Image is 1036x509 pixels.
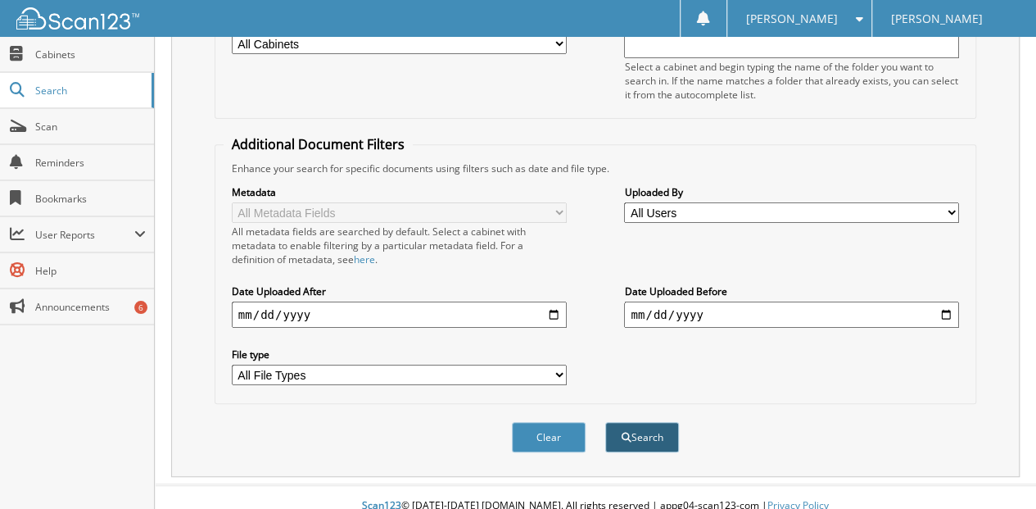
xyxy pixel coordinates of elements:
[624,302,959,328] input: end
[232,225,567,266] div: All metadata fields are searched by default. Select a cabinet with metadata to enable filtering b...
[605,422,679,452] button: Search
[35,264,146,278] span: Help
[624,284,959,298] label: Date Uploaded Before
[954,430,1036,509] iframe: Chat Widget
[35,192,146,206] span: Bookmarks
[35,84,143,98] span: Search
[16,7,139,30] img: scan123-logo-white.svg
[232,284,567,298] label: Date Uploaded After
[354,252,375,266] a: here
[624,60,959,102] div: Select a cabinet and begin typing the name of the folder you want to search in. If the name match...
[232,302,567,328] input: start
[35,156,146,170] span: Reminders
[512,422,586,452] button: Clear
[745,14,837,24] span: [PERSON_NAME]
[232,348,567,361] label: File type
[35,300,146,314] span: Announcements
[224,135,413,153] legend: Additional Document Filters
[35,120,146,134] span: Scan
[224,161,967,175] div: Enhance your search for specific documents using filters such as date and file type.
[624,185,959,199] label: Uploaded By
[134,301,147,314] div: 6
[35,228,134,242] span: User Reports
[35,48,146,61] span: Cabinets
[232,185,567,199] label: Metadata
[891,14,983,24] span: [PERSON_NAME]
